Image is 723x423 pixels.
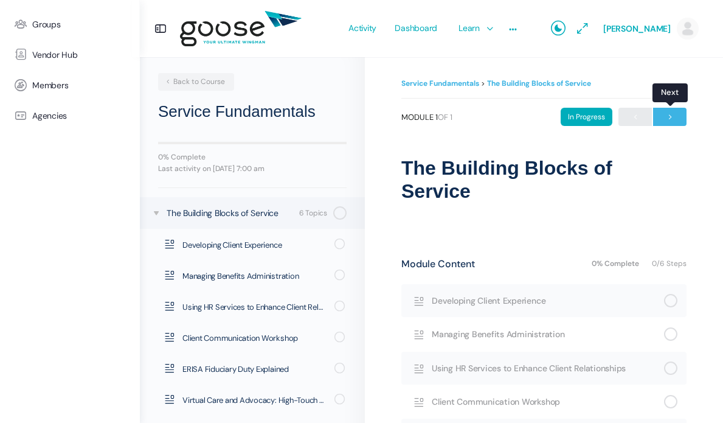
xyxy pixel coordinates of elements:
span: Groups [32,19,61,30]
a: The Building Blocks of Service 6 Topics [140,197,365,229]
span: Members [32,80,68,91]
span: Back to Course [164,77,225,86]
a: Next→ [653,108,687,126]
span: Client Communication Workshop [182,332,327,344]
span: Virtual Care and Advocacy: High-Touch Strategies for Self-Funded and Fully Insured Clients [182,394,327,407]
a: Groups [6,9,134,40]
span: Client Communication Workshop [432,395,664,408]
div: Not completed [664,327,677,341]
a: Vendor Hub [6,40,134,70]
span: Using HR Services to Enhance Client Relationships [182,301,327,313]
a: Back to Course [158,73,234,91]
div: In Progress [561,108,612,126]
span: ERISA Fiduciary Duty Explained [182,363,327,376]
a: Virtual Care and Advocacy: High-Touch Strategies for Self-Funded and Fully Insured Clients [140,385,365,415]
a: The Building Blocks of Service [487,79,591,88]
iframe: Chat Widget [662,365,723,423]
a: Agencies [6,100,134,131]
a: ERISA Fiduciary Duty Explained [140,354,365,384]
a: Managing Benefits Administration [140,260,365,291]
span: Managing Benefits Administration [182,270,327,282]
a: Members [6,70,134,100]
span: Vendor Hub [32,50,78,60]
div: The Building Blocks of Service [167,206,296,220]
div: 6 Topics [299,208,327,219]
span: Agencies [32,111,67,121]
span: Developing Client Experience [182,239,327,251]
a: Service Fundamentals [401,79,479,88]
div: Not completed [664,362,677,375]
div: Not completed [664,294,677,307]
span: Module Content [401,256,475,272]
span: 0/6 Steps [652,260,687,267]
a: Not completed Managing Benefits Administration [401,318,687,351]
span: Developing Client Experience [432,294,664,307]
span: Using HR Services to Enhance Client Relationships [432,362,664,375]
span: of 1 [438,112,452,122]
div: Last activity on [DATE] 7:00 am [158,165,347,172]
h1: The Building Blocks of Service [401,156,687,203]
a: Using HR Services to Enhance Client Relationships [140,292,365,322]
a: Not completed Client Communication Workshop [401,385,687,418]
a: Not completed Using HR Services to Enhance Client Relationships [401,352,687,385]
a: Client Communication Workshop [140,323,365,353]
span: Module 1 [401,113,452,121]
span: 0% Complete [592,260,646,267]
span: → [653,109,687,125]
a: Developing Client Experience [140,229,365,260]
span: Managing Benefits Administration [432,327,664,341]
a: Not completed Developing Client Experience [401,284,687,317]
div: 0% Complete [158,153,347,161]
h2: Service Fundamentals [158,100,347,124]
span: [PERSON_NAME] [603,23,671,34]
